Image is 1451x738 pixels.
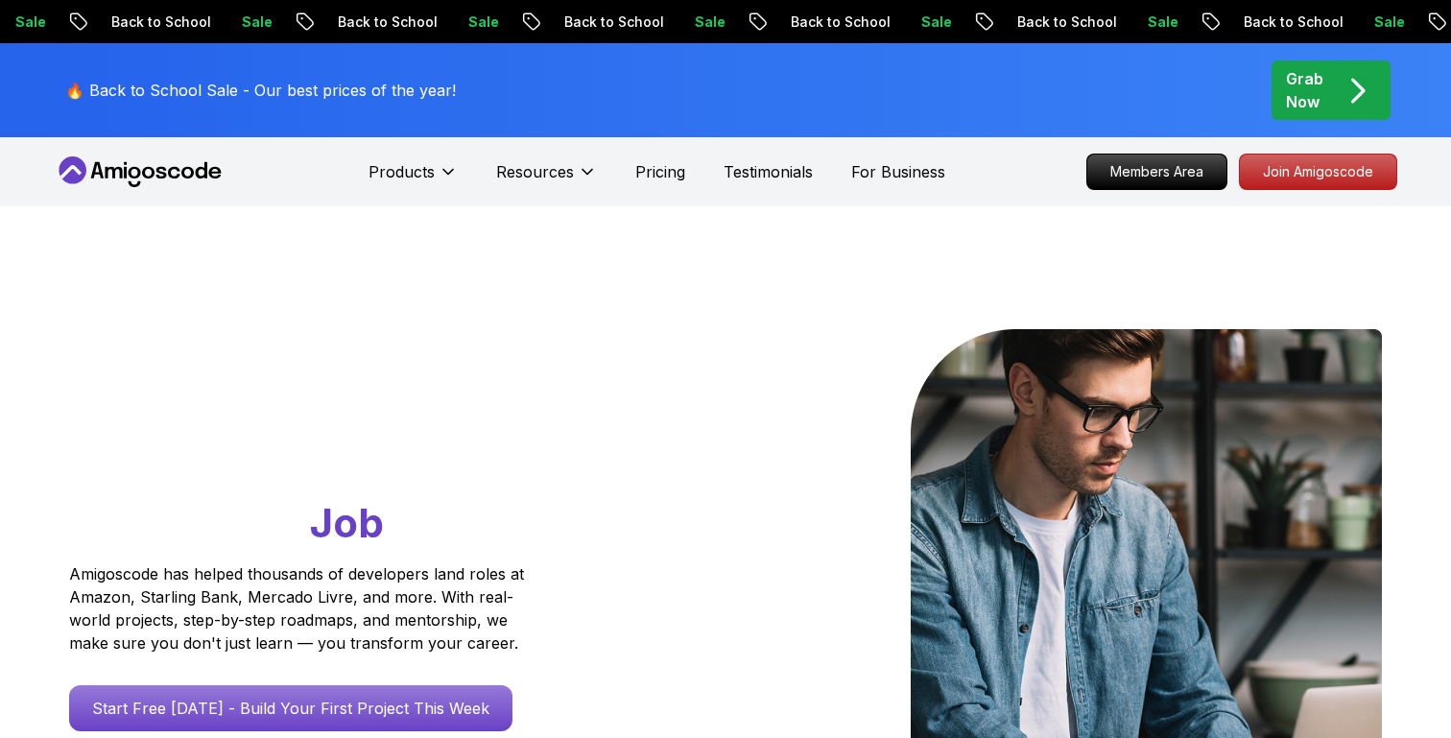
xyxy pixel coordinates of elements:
[1086,154,1227,190] a: Members Area
[369,160,435,183] p: Products
[310,498,384,547] span: Job
[69,685,512,731] a: Start Free [DATE] - Build Your First Project This Week
[1239,154,1397,190] a: Join Amigoscode
[1240,155,1396,189] p: Join Amigoscode
[69,329,598,551] h1: Go From Learning to Hired: Master Java, Spring Boot & Cloud Skills That Get You the
[491,12,622,32] p: Back to School
[169,12,230,32] p: Sale
[848,12,910,32] p: Sale
[635,160,685,183] a: Pricing
[622,12,683,32] p: Sale
[1171,12,1301,32] p: Back to School
[1286,67,1323,113] p: Grab Now
[265,12,395,32] p: Back to School
[369,160,458,199] button: Products
[851,160,945,183] a: For Business
[395,12,457,32] p: Sale
[1087,155,1226,189] p: Members Area
[1301,12,1363,32] p: Sale
[718,12,848,32] p: Back to School
[724,160,813,183] a: Testimonials
[496,160,574,183] p: Resources
[69,562,530,655] p: Amigoscode has helped thousands of developers land roles at Amazon, Starling Bank, Mercado Livre,...
[1075,12,1136,32] p: Sale
[38,12,169,32] p: Back to School
[944,12,1075,32] p: Back to School
[65,79,456,102] p: 🔥 Back to School Sale - Our best prices of the year!
[496,160,597,199] button: Resources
